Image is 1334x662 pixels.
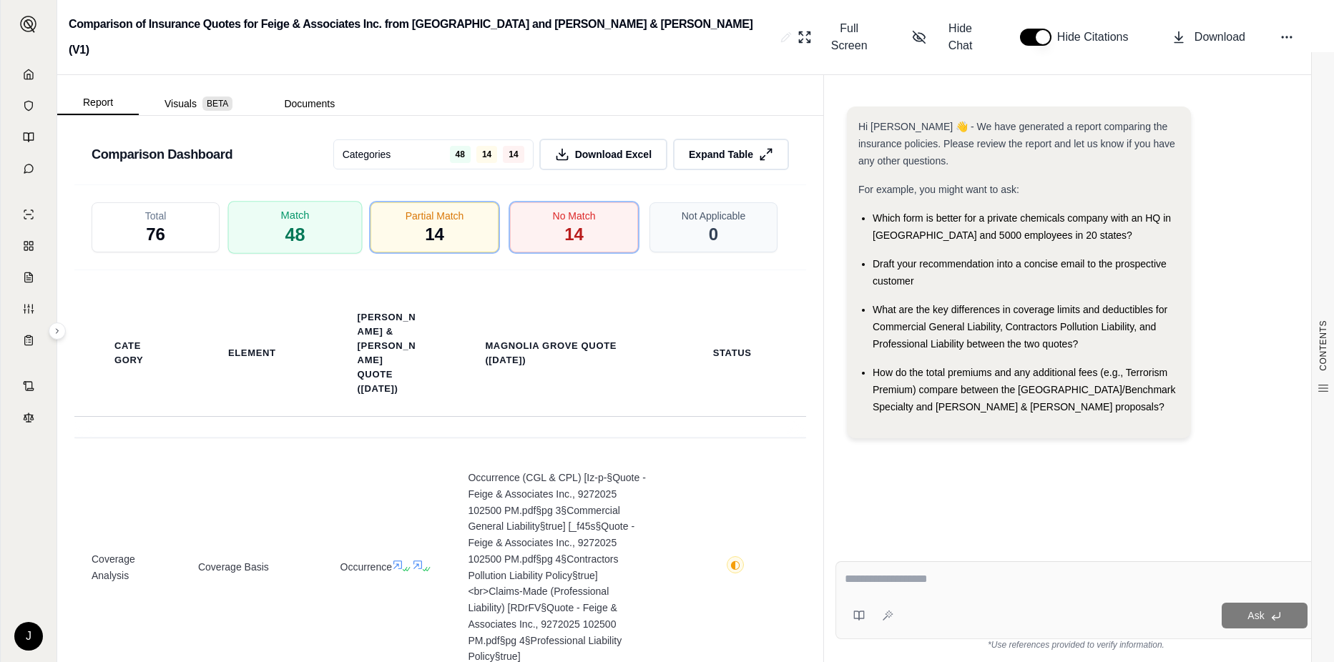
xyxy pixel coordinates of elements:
span: Coverage Analysis [92,551,164,584]
span: Hide Chat [935,20,986,54]
span: BETA [202,97,232,111]
button: Documents [258,92,361,115]
th: Status [696,337,769,369]
span: For example, you might want to ask: [858,184,1019,195]
span: Total [145,209,167,223]
span: 14 [503,146,524,163]
span: Download Excel [575,147,652,162]
button: Expand Table [673,139,789,170]
button: Report [57,91,139,115]
span: 14 [476,146,497,163]
span: Hide Citations [1057,29,1137,46]
span: Coverage Basis [198,559,306,575]
a: Coverage Table [9,326,48,355]
span: 48 [450,146,471,163]
a: Documents Vault [9,92,48,120]
span: How do the total premiums and any additional fees (e.g., Terrorism Premium) compare between the [... [873,367,1176,412]
th: [PERSON_NAME] & [PERSON_NAME] Quote ([DATE]) [340,302,434,405]
span: Not Applicable [682,209,746,223]
a: Home [9,60,48,89]
span: Expand Table [689,147,753,162]
span: Occurrence [340,559,434,575]
span: Draft your recommendation into a concise email to the prospective customer [873,258,1167,287]
h2: Comparison of Insurance Quotes for Feige & Associates Inc. from [GEOGRAPHIC_DATA] and [PERSON_NAM... [69,11,775,63]
span: Ask [1247,610,1264,621]
a: Custom Report [9,295,48,323]
button: Visuals [139,92,258,115]
span: CONTENTS [1318,320,1329,371]
span: Match [280,208,309,223]
span: Hi [PERSON_NAME] 👋 - We have generated a report comparing the insurance policies. Please review t... [858,121,1175,167]
div: *Use references provided to verify information. [835,639,1317,651]
div: J [14,622,43,651]
a: Chat [9,154,48,183]
button: Download Excel [539,139,667,170]
button: Full Screen [792,14,883,60]
img: Expand sidebar [20,16,37,33]
a: Claim Coverage [9,263,48,292]
button: Download [1166,23,1251,51]
button: Categories481414 [333,139,534,169]
th: Category [97,330,164,376]
a: Legal Search Engine [9,403,48,432]
a: Single Policy [9,200,48,229]
span: What are the key differences in coverage limits and deductibles for Commercial General Liability,... [873,304,1167,350]
span: 48 [285,223,305,247]
button: Ask [1222,603,1308,628]
span: Which form is better for a private chemicals company with an HQ in [GEOGRAPHIC_DATA] and 5000 emp... [873,212,1171,241]
button: Expand sidebar [14,10,43,39]
span: 14 [564,223,584,246]
a: Prompt Library [9,123,48,152]
button: Expand sidebar [49,322,66,340]
span: No Match [553,209,596,223]
span: Categories [343,147,391,162]
span: ◐ [730,559,740,570]
a: Contract Analysis [9,372,48,400]
span: Partial Match [406,209,464,223]
span: 76 [146,223,165,246]
th: Element [211,337,293,369]
button: Hide Chat [906,14,991,60]
h3: Comparison Dashboard [92,142,232,167]
span: Download [1195,29,1245,46]
button: ◐ [727,556,744,578]
span: Full Screen [820,20,878,54]
span: 0 [709,223,718,246]
span: 14 [425,223,444,246]
th: Magnolia Grove Quote ([DATE]) [468,330,647,376]
a: Policy Comparisons [9,232,48,260]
